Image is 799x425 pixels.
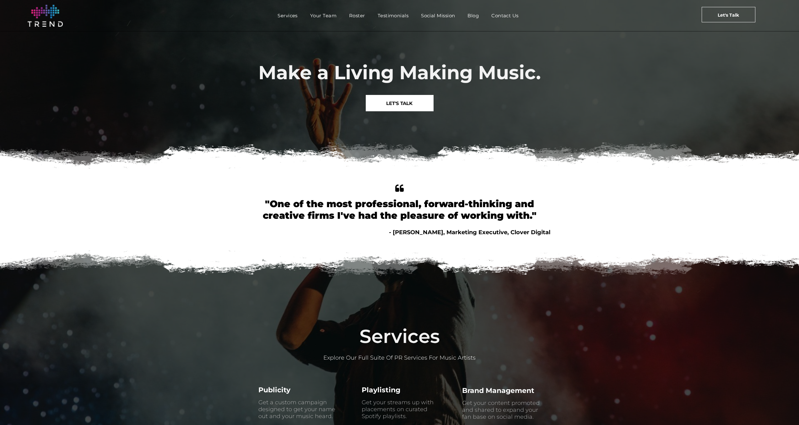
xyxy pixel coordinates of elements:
[386,95,413,111] span: LET'S TALK
[461,11,485,20] a: Blog
[485,11,525,20] a: Contact Us
[323,354,476,361] span: Explore Our Full Suite Of PR Services For Music Artists
[263,198,537,221] font: "One of the most professional, forward-thinking and creative firms I've had the pleasure of worki...
[258,386,290,394] span: Publicity
[28,5,63,27] img: logo
[258,61,541,84] span: Make a Living Making Music.
[359,325,440,348] span: Services
[389,229,550,236] span: - [PERSON_NAME], Marketing Executive, Clover Digital
[362,399,434,420] span: Get your streams up with placements on curated Spotify playlists.
[415,11,461,20] a: Social Mission
[304,11,343,20] a: Your Team
[718,7,739,23] span: Let's Talk
[258,399,335,420] span: Get a custom campaign designed to get your name out and your music heard.
[462,386,534,395] span: Brand Management
[362,386,400,394] span: Playlisting
[371,11,415,20] a: Testimonials
[702,7,755,22] a: Let's Talk
[366,95,434,111] a: LET'S TALK
[343,11,371,20] a: Roster
[462,400,540,420] span: Get your content promoted and shared to expand your fan base on social media.
[271,11,304,20] a: Services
